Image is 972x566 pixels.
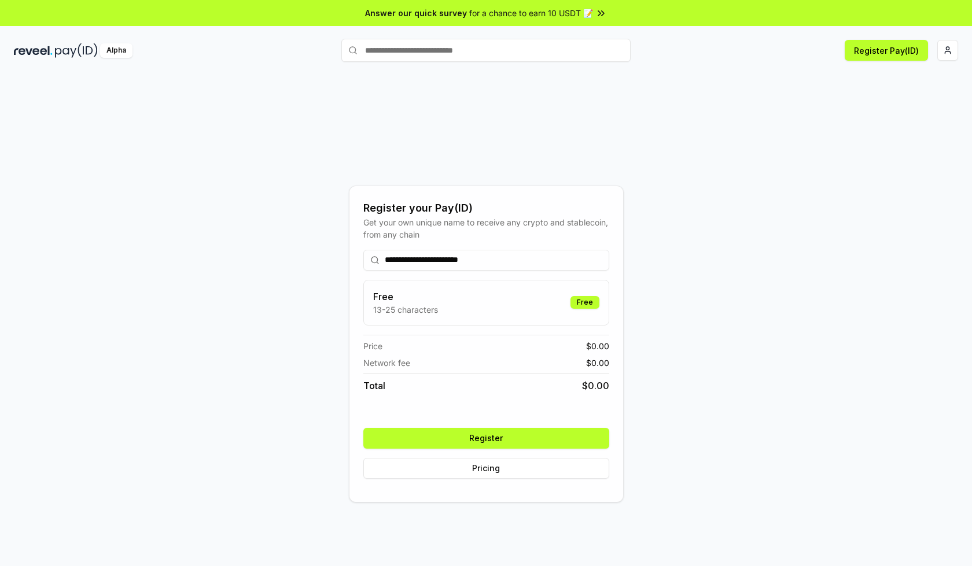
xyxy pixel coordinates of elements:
div: Get your own unique name to receive any crypto and stablecoin, from any chain [363,216,609,241]
div: Alpha [100,43,132,58]
div: Register your Pay(ID) [363,200,609,216]
div: Free [570,296,599,309]
span: Total [363,379,385,393]
span: $ 0.00 [586,340,609,352]
span: Network fee [363,357,410,369]
h3: Free [373,290,438,304]
button: Register [363,428,609,449]
span: Price [363,340,382,352]
img: reveel_dark [14,43,53,58]
span: for a chance to earn 10 USDT 📝 [469,7,593,19]
img: pay_id [55,43,98,58]
button: Pricing [363,458,609,479]
button: Register Pay(ID) [845,40,928,61]
span: $ 0.00 [582,379,609,393]
p: 13-25 characters [373,304,438,316]
span: $ 0.00 [586,357,609,369]
span: Answer our quick survey [365,7,467,19]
